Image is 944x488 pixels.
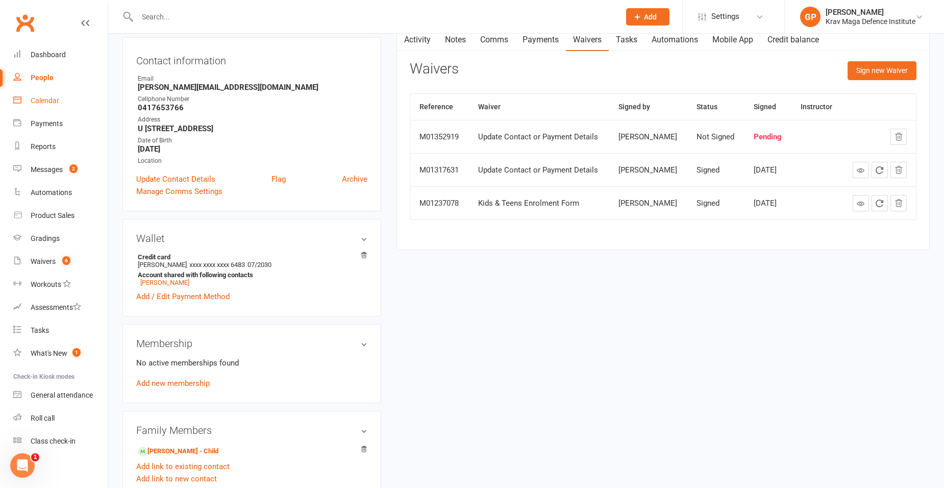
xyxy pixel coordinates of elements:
[136,338,367,349] h3: Membership
[760,28,826,52] a: Credit balance
[754,199,782,208] div: [DATE]
[136,51,367,66] h3: Contact information
[419,166,460,175] div: M01317631
[31,257,56,265] div: Waivers
[62,256,70,265] span: 6
[31,165,63,174] div: Messages
[478,199,600,208] div: Kids & Teens Enrolment Form
[31,74,54,82] div: People
[31,391,93,399] div: General attendance
[31,414,55,422] div: Roll call
[697,133,735,141] div: Not Signed
[31,96,59,105] div: Calendar
[247,261,271,269] span: 07/2030
[705,28,760,52] a: Mobile App
[566,28,609,52] a: Waivers
[13,43,108,66] a: Dashboard
[13,342,108,365] a: What's New1
[69,164,78,173] span: 2
[744,94,791,120] th: Signed
[138,74,367,84] div: Email
[618,133,678,141] div: [PERSON_NAME]
[31,453,39,461] span: 1
[134,10,613,24] input: Search...
[13,112,108,135] a: Payments
[13,296,108,319] a: Assessments
[138,124,367,133] strong: U [STREET_ADDRESS]
[136,252,367,288] li: [PERSON_NAME]
[136,173,215,185] a: Update Contact Details
[140,279,189,286] a: [PERSON_NAME]
[31,303,81,311] div: Assessments
[469,94,609,120] th: Waiver
[626,8,669,26] button: Add
[31,119,63,128] div: Payments
[13,158,108,181] a: Messages 2
[687,94,744,120] th: Status
[31,280,61,288] div: Workouts
[397,28,438,52] a: Activity
[271,173,286,185] a: Flag
[419,133,460,141] div: M01352919
[609,28,644,52] a: Tasks
[138,83,367,92] strong: [PERSON_NAME][EMAIL_ADDRESS][DOMAIN_NAME]
[72,348,81,357] span: 1
[438,28,473,52] a: Notes
[12,10,38,36] a: Clubworx
[13,89,108,112] a: Calendar
[136,379,210,388] a: Add new membership
[697,199,735,208] div: Signed
[697,166,735,175] div: Signed
[31,211,74,219] div: Product Sales
[13,250,108,273] a: Waivers 6
[138,136,367,145] div: Date of Birth
[826,17,915,26] div: Krav Maga Defence Institute
[136,460,230,473] a: Add link to existing contact
[13,407,108,430] a: Roll call
[478,166,600,175] div: Update Contact or Payment Details
[31,142,56,151] div: Reports
[644,13,657,21] span: Add
[136,185,222,198] a: Manage Comms Settings
[138,156,367,166] div: Location
[31,349,67,357] div: What's New
[410,94,469,120] th: Reference
[31,437,76,445] div: Class check-in
[138,253,362,261] strong: Credit card
[13,273,108,296] a: Workouts
[136,425,367,436] h3: Family Members
[609,94,687,120] th: Signed by
[754,133,782,141] div: Pending
[13,430,108,453] a: Class kiosk mode
[138,271,362,279] strong: Account shared with following contacts
[31,188,72,197] div: Automations
[515,28,566,52] a: Payments
[136,290,230,303] a: Add / Edit Payment Method
[138,115,367,125] div: Address
[13,135,108,158] a: Reports
[13,227,108,250] a: Gradings
[31,234,60,242] div: Gradings
[138,446,218,457] a: [PERSON_NAME] - Child
[136,357,367,369] p: No active memberships found
[138,94,367,104] div: Cellphone Number
[13,181,108,204] a: Automations
[136,233,367,244] h3: Wallet
[618,166,678,175] div: [PERSON_NAME]
[754,166,782,175] div: [DATE]
[410,61,459,77] h3: Waivers
[189,261,245,269] span: xxxx xxxx xxxx 6483
[791,94,842,120] th: Instructor
[711,5,739,28] span: Settings
[10,453,35,478] iframe: Intercom live chat
[31,326,49,334] div: Tasks
[342,173,367,185] a: Archive
[31,51,66,59] div: Dashboard
[419,199,460,208] div: M01237078
[136,473,217,485] a: Add link to new contact
[800,7,821,27] div: GP
[13,319,108,342] a: Tasks
[138,103,367,112] strong: 0417653766
[13,204,108,227] a: Product Sales
[848,61,916,80] button: Sign new Waiver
